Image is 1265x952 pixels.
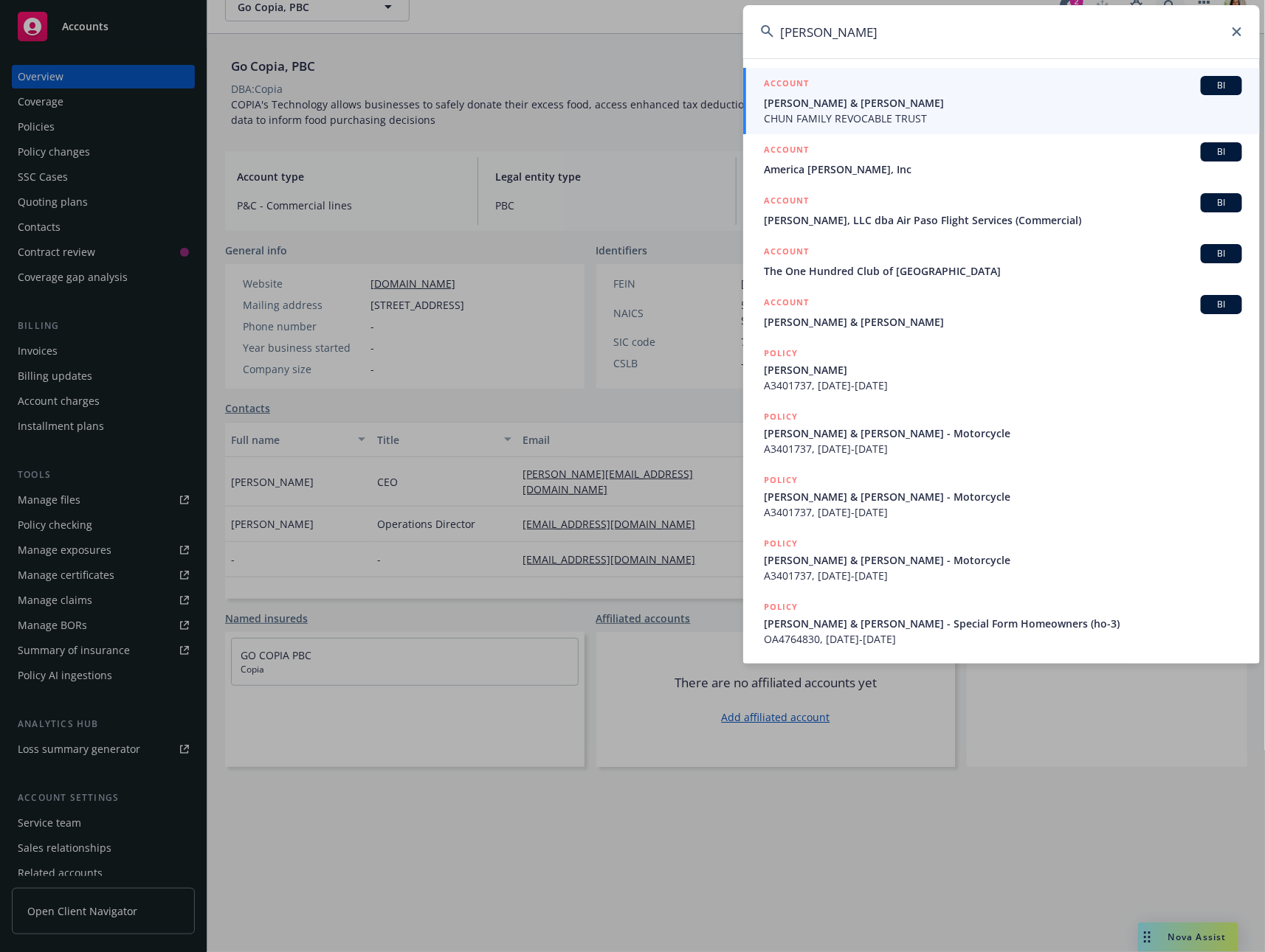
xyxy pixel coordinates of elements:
[764,378,1242,393] span: A3401737, [DATE]-[DATE]
[743,5,1260,58] input: Search...
[764,244,809,262] h5: ACCOUNT
[743,591,1260,655] a: POLICY[PERSON_NAME] & [PERSON_NAME] - Special Form Homeowners (ho-3)OA4764830, [DATE]-[DATE]
[764,504,1242,520] span: A3401737, [DATE]-[DATE]
[1207,298,1236,311] span: BI
[1207,247,1236,260] span: BI
[764,161,1242,177] span: America [PERSON_NAME], Inc
[764,600,798,614] h5: POLICY
[764,95,1242,111] span: [PERSON_NAME] & [PERSON_NAME]
[1207,79,1236,92] span: BI
[764,362,1242,378] span: [PERSON_NAME]
[764,76,809,94] h5: ACCOUNT
[764,536,798,551] h5: POLICY
[764,568,1242,583] span: A3401737, [DATE]-[DATE]
[764,295,809,313] h5: ACCOUNT
[764,631,1242,647] span: OA4764830, [DATE]-[DATE]
[764,263,1242,279] span: The One Hundred Club of [GEOGRAPHIC_DATA]
[764,473,798,487] h5: POLICY
[1207,196,1236,209] span: BI
[743,338,1260,401] a: POLICY[PERSON_NAME]A3401737, [DATE]-[DATE]
[764,425,1242,441] span: [PERSON_NAME] & [PERSON_NAME] - Motorcycle
[743,236,1260,287] a: ACCOUNTBIThe One Hundred Club of [GEOGRAPHIC_DATA]
[764,489,1242,504] span: [PERSON_NAME] & [PERSON_NAME] - Motorcycle
[764,552,1242,568] span: [PERSON_NAME] & [PERSON_NAME] - Motorcycle
[743,465,1260,528] a: POLICY[PERSON_NAME] & [PERSON_NAME] - MotorcycleA3401737, [DATE]-[DATE]
[764,111,1242,126] span: CHUN FAMILY REVOCABLE TRUST
[764,193,809,211] h5: ACCOUNT
[743,185,1260,236] a: ACCOUNTBI[PERSON_NAME], LLC dba Air Paso Flight Services (Commercial)
[1207,145,1236,159] span: BI
[764,409,798,424] h5: POLICY
[743,528,1260,591] a: POLICY[PERSON_NAME] & [PERSON_NAME] - MotorcycleA3401737, [DATE]-[DATE]
[764,616,1242,631] span: [PERSON_NAME] & [PERSON_NAME] - Special Form Homeowners (ho-3)
[743,68,1260,134] a: ACCOUNTBI[PERSON_NAME] & [PERSON_NAME]CHUN FAMILY REVOCABLE TRUST
[743,134,1260,185] a: ACCOUNTBIAmerica [PERSON_NAME], Inc
[764,142,809,160] h5: ACCOUNT
[743,287,1260,338] a: ACCOUNTBI[PERSON_NAME] & [PERSON_NAME]
[764,314,1242,330] span: [PERSON_NAME] & [PERSON_NAME]
[764,212,1242,228] span: [PERSON_NAME], LLC dba Air Paso Flight Services (Commercial)
[764,441,1242,456] span: A3401737, [DATE]-[DATE]
[743,401,1260,465] a: POLICY[PERSON_NAME] & [PERSON_NAME] - MotorcycleA3401737, [DATE]-[DATE]
[764,346,798,361] h5: POLICY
